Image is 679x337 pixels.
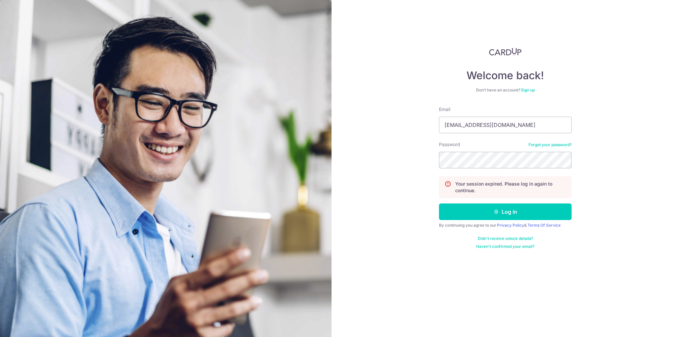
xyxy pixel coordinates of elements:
h4: Welcome back! [439,69,572,82]
label: Email [439,106,450,113]
a: Terms Of Service [527,223,561,228]
a: Haven't confirmed your email? [476,244,534,249]
img: CardUp Logo [489,48,522,56]
label: Password [439,141,460,148]
button: Log in [439,203,572,220]
input: Enter your Email [439,117,572,133]
a: Forgot your password? [528,142,572,147]
p: Your session expired. Please log in again to continue. [455,181,566,194]
a: Sign up [521,87,535,92]
a: Privacy Policy [497,223,524,228]
a: Didn't receive unlock details? [478,236,533,241]
div: By continuing you agree to our & [439,223,572,228]
div: Don’t have an account? [439,87,572,93]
